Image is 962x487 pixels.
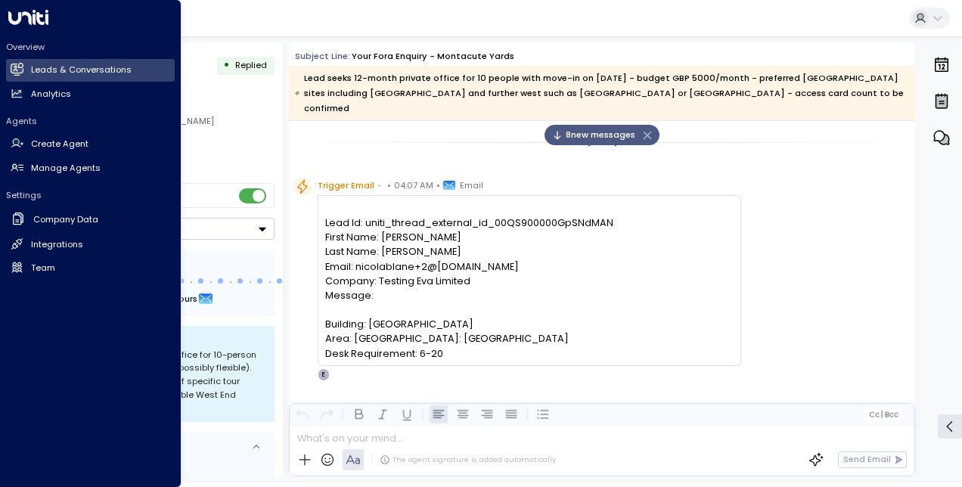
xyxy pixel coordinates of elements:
[436,178,440,193] span: •
[223,54,230,76] div: •
[6,133,175,156] a: Create Agent
[387,178,391,193] span: •
[235,59,267,71] span: Replied
[460,178,483,193] span: Email
[881,411,883,419] span: |
[31,162,101,175] h2: Manage Agents
[295,70,908,116] div: Lead seeks 12-month private office for 10 people with move-in on [DATE] - budget GBP 5000/month -...
[295,50,350,62] span: Subject Line:
[6,59,175,82] a: Leads & Conversations
[377,178,381,193] span: •
[6,189,175,201] h2: Settings
[869,411,898,419] span: Cc Bcc
[6,256,175,279] a: Team
[552,129,635,141] span: 8 new message s
[293,405,312,423] button: Undo
[33,213,98,226] h2: Company Data
[31,88,71,101] h2: Analytics
[31,64,132,76] h2: Leads & Conversations
[545,125,659,145] div: 8new messages
[352,50,514,63] div: Your Fora Enquiry - Montacute Yards
[318,178,374,193] span: Trigger Email
[6,233,175,256] a: Integrations
[31,238,83,251] h2: Integrations
[31,262,55,275] h2: Team
[864,409,903,420] button: Cc|Bcc
[318,405,336,423] button: Redo
[380,454,556,465] div: The agent signature is added automatically
[394,178,433,193] span: 04:07 AM
[318,368,330,380] div: E
[6,157,175,179] a: Manage Agents
[6,115,175,127] h2: Agents
[6,207,175,232] a: Company Data
[31,138,88,150] h2: Create Agent
[6,82,175,105] a: Analytics
[6,41,175,53] h2: Overview
[325,216,733,361] pre: Lead Id: uniti_thread_external_id_00QS900000GpSNdMAN First Name: [PERSON_NAME] Last Name: [PERSON...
